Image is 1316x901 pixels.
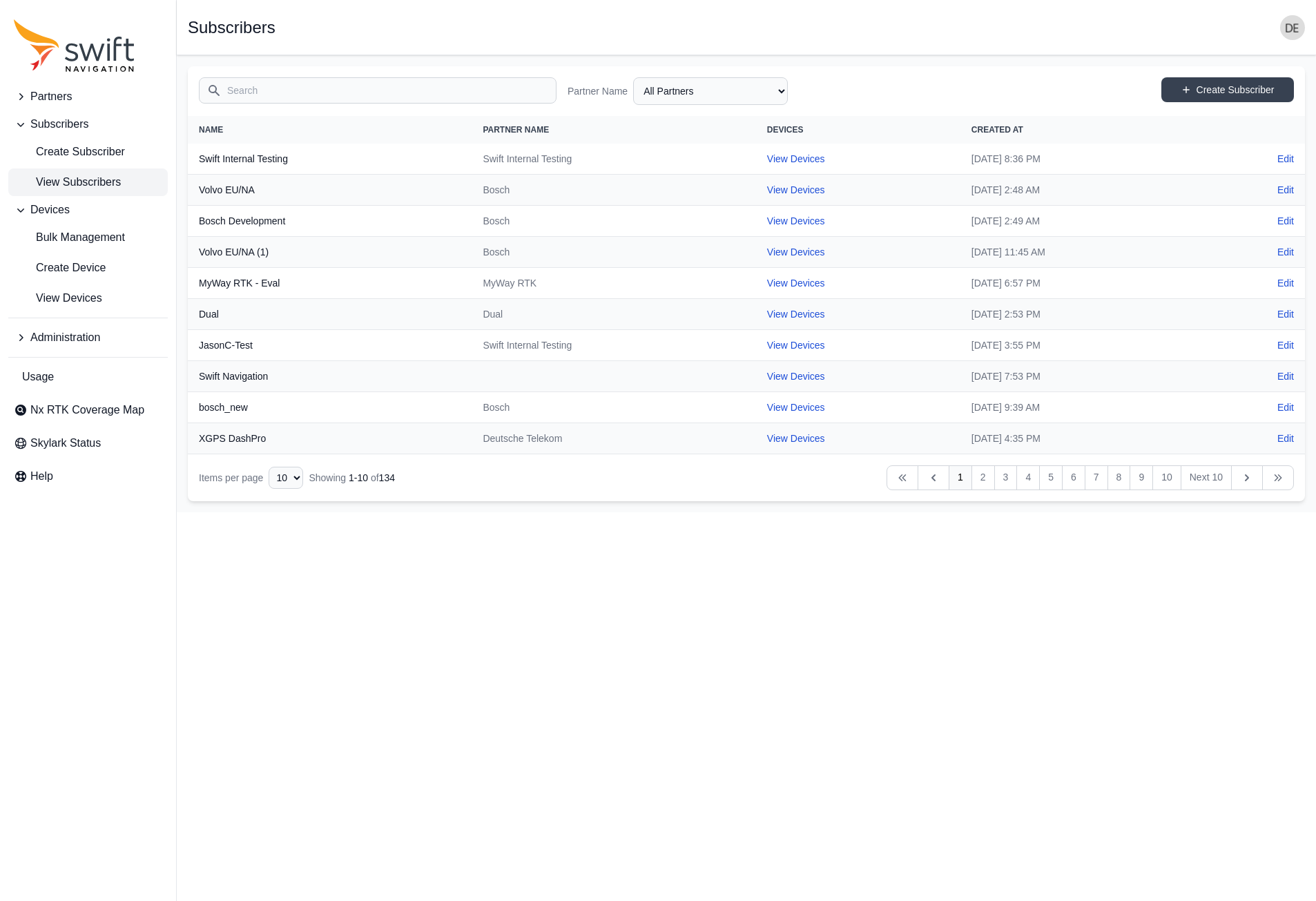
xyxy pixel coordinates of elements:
span: Administration [30,329,100,346]
a: Next 10 [1181,465,1232,490]
td: Swift Internal Testing [472,330,755,361]
a: Create Subscriber [8,138,168,166]
label: Partner Name [568,84,628,98]
a: View Devices [767,153,825,164]
td: Bosch [472,175,755,206]
a: 5 [1039,465,1063,490]
td: [DATE] 2:48 AM [960,175,1206,206]
td: Dual [472,299,755,330]
a: Edit [1277,276,1294,290]
a: View Devices [767,278,825,289]
a: View Devices [767,246,825,258]
td: Bosch [472,206,755,237]
a: Edit [1277,338,1294,352]
span: Usage [22,369,54,385]
td: [DATE] 7:53 PM [960,361,1206,392]
button: Administration [8,324,168,351]
button: Devices [8,196,168,224]
a: Edit [1277,369,1294,383]
th: bosch_new [188,392,472,423]
a: 3 [994,465,1018,490]
td: MyWay RTK [472,268,755,299]
span: Create Device [14,260,106,276]
td: Bosch [472,237,755,268]
span: 134 [379,472,395,483]
span: Create Subscriber [14,144,125,160]
td: [DATE] 4:35 PM [960,423,1206,454]
select: Partner Name [633,77,788,105]
td: [DATE] 11:45 AM [960,237,1206,268]
button: Partners [8,83,168,110]
td: [DATE] 9:39 AM [960,392,1206,423]
td: [DATE] 2:49 AM [960,206,1206,237]
a: Edit [1277,307,1294,321]
a: View Devices [767,371,825,382]
th: Bosch Development [188,206,472,237]
th: Name [188,116,472,144]
span: View Devices [14,290,102,307]
th: Partner Name [472,116,755,144]
span: Devices [30,202,70,218]
input: Search [199,77,557,104]
div: Showing of [309,471,395,485]
a: 2 [971,465,995,490]
a: Create Subscriber [1161,77,1294,102]
a: 7 [1085,465,1108,490]
a: Bulk Management [8,224,168,251]
a: 9 [1130,465,1153,490]
a: Edit [1277,183,1294,197]
td: [DATE] 6:57 PM [960,268,1206,299]
a: View Devices [767,184,825,195]
a: Edit [1277,152,1294,166]
span: 1 - 10 [349,472,368,483]
a: View Subscribers [8,168,168,196]
span: Help [30,468,53,485]
a: Nx RTK Coverage Map [8,396,168,424]
a: View Devices [767,309,825,320]
span: Partners [30,88,72,105]
td: Swift Internal Testing [472,144,755,175]
span: Nx RTK Coverage Map [30,402,144,418]
span: Subscribers [30,116,88,133]
th: Swift Navigation [188,361,472,392]
h1: Subscribers [188,19,275,36]
nav: Table navigation [188,454,1305,501]
th: XGPS DashPro [188,423,472,454]
a: View Devices [767,215,825,226]
a: 1 [949,465,972,490]
a: View Devices [8,284,168,312]
a: Help [8,463,168,490]
th: Volvo EU/NA [188,175,472,206]
th: Created At [960,116,1206,144]
th: MyWay RTK - Eval [188,268,472,299]
span: Skylark Status [30,435,101,452]
th: Volvo EU/NA (1) [188,237,472,268]
a: Edit [1277,400,1294,414]
td: [DATE] 3:55 PM [960,330,1206,361]
select: Display Limit [269,467,303,489]
a: View Devices [767,433,825,444]
a: Edit [1277,245,1294,259]
td: [DATE] 2:53 PM [960,299,1206,330]
th: Devices [756,116,960,144]
td: Deutsche Telekom [472,423,755,454]
a: 8 [1107,465,1131,490]
td: [DATE] 8:36 PM [960,144,1206,175]
a: Edit [1277,214,1294,228]
img: user photo [1280,15,1305,40]
a: View Devices [767,340,825,351]
a: Create Device [8,254,168,282]
a: Usage [8,363,168,391]
a: 4 [1016,465,1040,490]
a: View Devices [767,402,825,413]
a: Skylark Status [8,429,168,457]
a: 6 [1062,465,1085,490]
a: 10 [1152,465,1181,490]
span: Bulk Management [14,229,125,246]
th: Swift Internal Testing [188,144,472,175]
span: View Subscribers [14,174,121,191]
th: Dual [188,299,472,330]
a: Edit [1277,432,1294,445]
button: Subscribers [8,110,168,138]
th: JasonC-Test [188,330,472,361]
